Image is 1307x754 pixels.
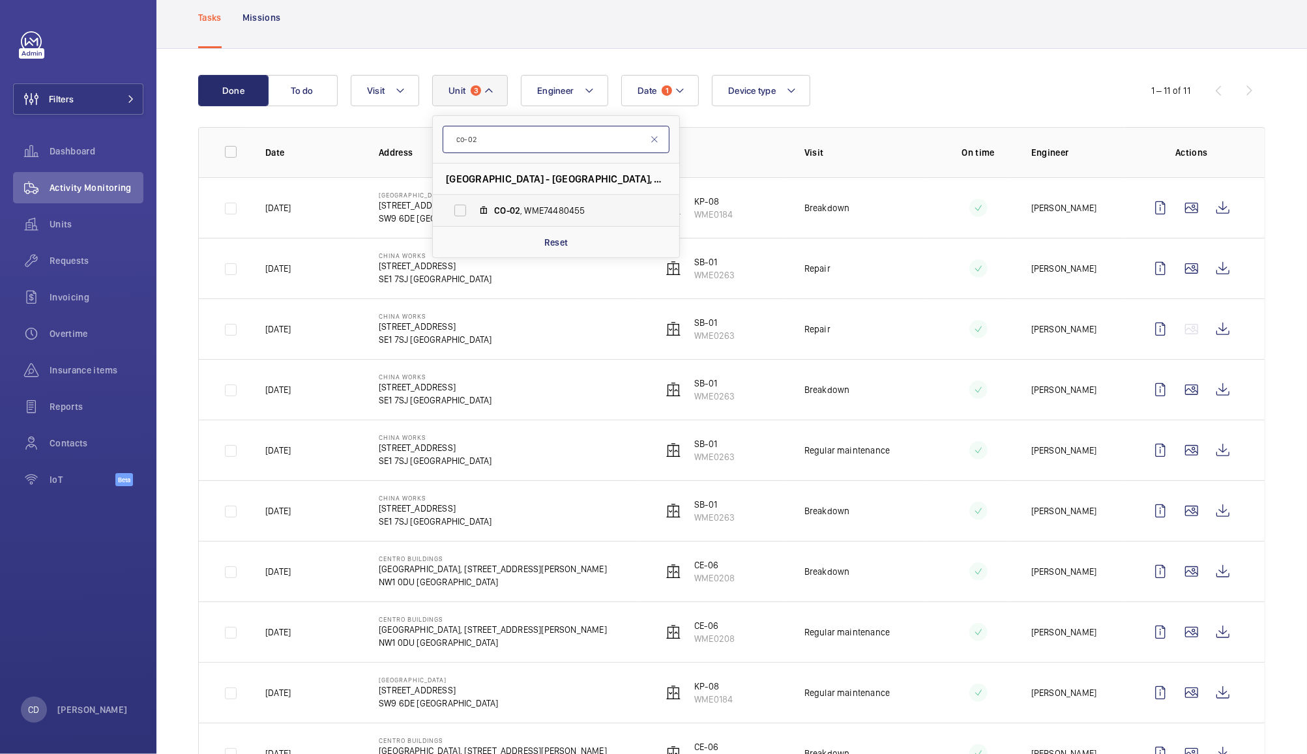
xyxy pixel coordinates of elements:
p: SB-01 [694,316,735,329]
p: Unit [662,146,784,159]
p: Breakdown [804,201,850,214]
p: [PERSON_NAME] [1031,201,1096,214]
p: NW1 0DU [GEOGRAPHIC_DATA] [379,575,607,588]
p: [PERSON_NAME] [1031,626,1096,639]
p: [DATE] [265,323,291,336]
p: NW1 0DU [GEOGRAPHIC_DATA] [379,636,607,649]
img: elevator.svg [666,564,681,579]
p: CE-06 [694,558,735,572]
span: [GEOGRAPHIC_DATA] - [GEOGRAPHIC_DATA], CR0 2BX CROYDON [446,172,666,186]
p: [STREET_ADDRESS] [379,684,499,697]
p: Repair [804,262,830,275]
img: elevator.svg [666,382,681,398]
p: Repair [804,323,830,336]
p: [DATE] [265,383,291,396]
p: WME0208 [694,572,735,585]
span: Unit [448,85,465,96]
img: elevator.svg [666,442,681,458]
img: elevator.svg [666,503,681,519]
span: Beta [115,473,133,486]
p: [PERSON_NAME] [1031,323,1096,336]
p: SB-01 [694,498,735,511]
p: [DATE] [265,504,291,517]
img: elevator.svg [666,624,681,640]
p: Breakdown [804,504,850,517]
img: elevator.svg [666,685,681,701]
p: On time [946,146,1010,159]
img: elevator.svg [666,261,681,276]
p: [STREET_ADDRESS] [379,441,492,454]
p: [STREET_ADDRESS] [379,381,492,394]
p: CE-06 [694,619,735,632]
p: [PERSON_NAME] [1031,565,1096,578]
p: [PERSON_NAME] [57,703,128,716]
p: Missions [242,11,281,24]
p: [STREET_ADDRESS] [379,259,492,272]
p: Centro Buildings [379,736,607,744]
p: KP-08 [694,195,733,208]
p: [DATE] [265,626,291,639]
span: Visit [367,85,385,96]
span: Date [638,85,656,96]
p: Engineer [1031,146,1124,159]
p: CE-06 [694,740,735,753]
p: [DATE] [265,565,291,578]
p: SE1 7SJ [GEOGRAPHIC_DATA] [379,394,492,407]
span: Requests [50,254,143,267]
p: Actions [1145,146,1239,159]
img: elevator.svg [666,321,681,337]
p: Breakdown [804,383,850,396]
p: [DATE] [265,201,291,214]
span: CO-02 [494,205,520,216]
p: Regular maintenance [804,686,890,699]
p: [DATE] [265,444,291,457]
span: Filters [49,93,74,106]
p: SW9 6DE [GEOGRAPHIC_DATA] [379,212,499,225]
span: Device type [728,85,776,96]
p: Date [265,146,358,159]
p: [PERSON_NAME] [1031,383,1096,396]
p: [STREET_ADDRESS] [379,320,492,333]
p: SB-01 [694,255,735,268]
p: Tasks [198,11,222,24]
button: Device type [712,75,810,106]
p: WME0263 [694,268,735,282]
span: Activity Monitoring [50,181,143,194]
button: Done [198,75,269,106]
button: Filters [13,83,143,115]
p: [PERSON_NAME] [1031,444,1096,457]
span: Reports [50,400,143,413]
p: [GEOGRAPHIC_DATA] [379,676,499,684]
p: SE1 7SJ [GEOGRAPHIC_DATA] [379,454,492,467]
button: Date1 [621,75,699,106]
p: Regular maintenance [804,444,890,457]
p: [DATE] [265,262,291,275]
span: Insurance items [50,364,143,377]
p: WME0263 [694,329,735,342]
p: CD [28,703,39,716]
p: WME0208 [694,632,735,645]
span: Units [50,218,143,231]
span: Contacts [50,437,143,450]
p: SE1 7SJ [GEOGRAPHIC_DATA] [379,333,492,346]
p: [GEOGRAPHIC_DATA], [STREET_ADDRESS][PERSON_NAME] [379,623,607,636]
p: SW9 6DE [GEOGRAPHIC_DATA] [379,697,499,710]
p: WME0184 [694,208,733,221]
p: [PERSON_NAME] [1031,686,1096,699]
p: China Works [379,373,492,381]
p: China Works [379,433,492,441]
p: Visit [804,146,926,159]
span: Invoicing [50,291,143,304]
p: China Works [379,494,492,502]
p: [PERSON_NAME] [1031,504,1096,517]
span: IoT [50,473,115,486]
span: 3 [471,85,481,96]
p: SB-01 [694,377,735,390]
p: Address [379,146,641,159]
p: SE1 7SJ [GEOGRAPHIC_DATA] [379,272,492,285]
p: China Works [379,312,492,320]
span: 1 [662,85,672,96]
span: Engineer [537,85,574,96]
p: [DATE] [265,686,291,699]
div: 1 – 11 of 11 [1151,84,1190,97]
